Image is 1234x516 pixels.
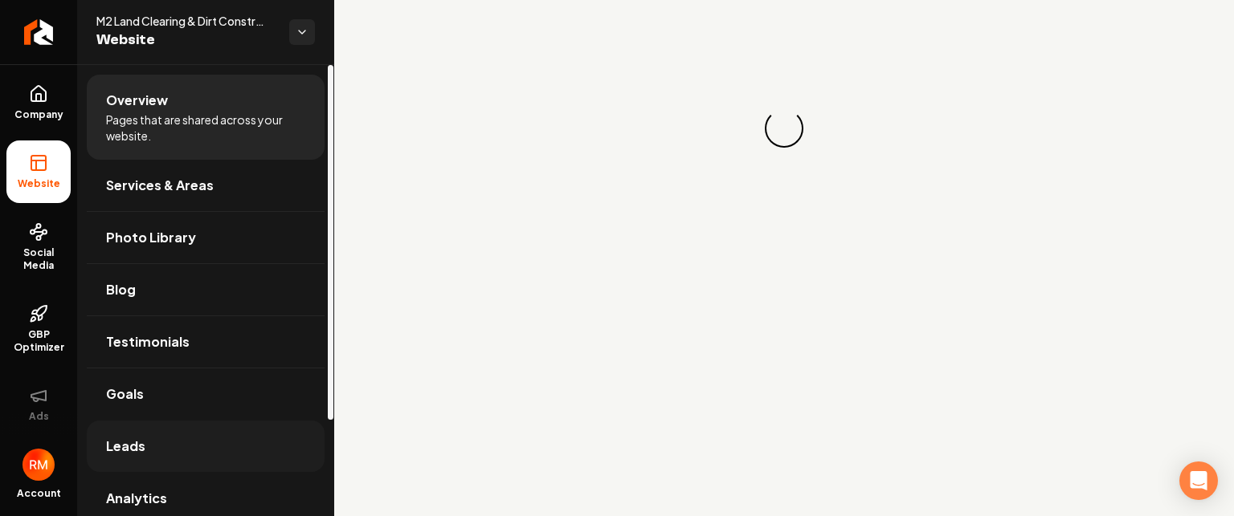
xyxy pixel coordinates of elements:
[6,373,71,436] button: Ads
[24,19,54,45] img: Rebolt Logo
[87,368,325,420] a: Goals
[106,332,190,351] span: Testimonials
[87,421,325,472] a: Leads
[6,71,71,134] a: Company
[758,103,809,153] div: Loading
[96,29,276,51] span: Website
[6,246,71,272] span: Social Media
[106,176,214,195] span: Services & Areas
[6,328,71,354] span: GBP Optimizer
[22,449,55,481] button: Open user button
[106,437,145,456] span: Leads
[87,212,325,263] a: Photo Library
[106,112,305,144] span: Pages that are shared across your website.
[106,228,196,247] span: Photo Library
[87,160,325,211] a: Services & Areas
[8,108,70,121] span: Company
[106,384,144,404] span: Goals
[22,449,55,481] img: Rance Millican
[11,177,67,190] span: Website
[22,410,55,423] span: Ads
[106,91,168,110] span: Overview
[6,291,71,367] a: GBP Optimizer
[87,316,325,368] a: Testimonials
[17,487,61,500] span: Account
[1179,461,1218,500] div: Open Intercom Messenger
[106,280,136,299] span: Blog
[87,264,325,315] a: Blog
[96,13,276,29] span: M2 Land Clearing & Dirt Construction LLC
[106,489,167,508] span: Analytics
[6,209,71,285] a: Social Media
